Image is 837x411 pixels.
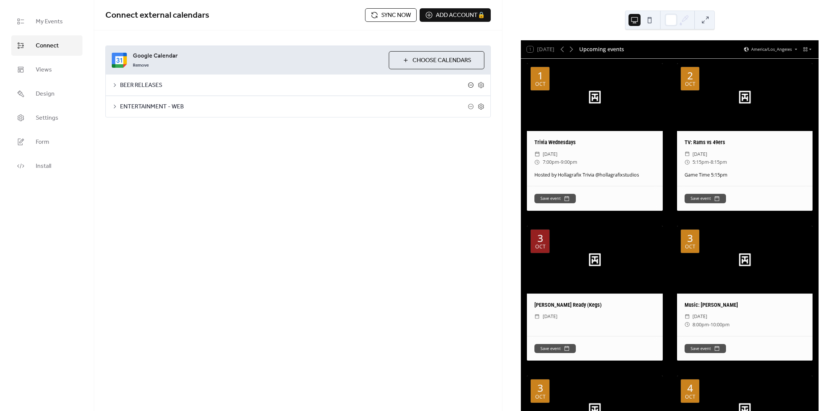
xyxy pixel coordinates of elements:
[527,301,662,309] div: [PERSON_NAME] Ready (Kegs)
[677,301,813,309] div: Music: [PERSON_NAME]
[534,194,576,203] button: Save event
[11,156,82,176] a: Install
[365,8,417,22] button: Sync now
[543,312,557,320] span: [DATE]
[389,51,484,69] button: Choose Calendars
[535,394,545,400] div: Oct
[527,172,662,179] div: Hosted by Hollagrafix Trivia @hollagrafixstudios
[709,321,711,329] span: -
[11,11,82,32] a: My Events
[692,312,707,320] span: [DATE]
[685,394,695,400] div: Oct
[751,47,792,52] span: America/Los_Angeles
[120,102,468,111] span: ENTERTAINMENT - WEB
[535,82,545,87] div: Oct
[579,45,624,53] div: Upcoming events
[537,233,543,243] div: 3
[692,158,709,166] span: 5:15pm
[535,244,545,250] div: Oct
[685,150,690,158] div: ​
[709,158,711,166] span: -
[412,56,471,65] span: Choose Calendars
[543,158,559,166] span: 7:00pm
[537,70,543,81] div: 1
[692,321,709,329] span: 8:00pm
[133,52,383,61] span: Google Calendar
[685,158,690,166] div: ​
[120,81,468,90] span: BEER RELEASES
[559,158,561,166] span: -
[534,158,540,166] div: ​
[11,84,82,104] a: Design
[687,383,693,393] div: 4
[105,7,209,24] span: Connect external calendars
[11,132,82,152] a: Form
[711,158,727,166] span: 8:15pm
[685,244,695,250] div: Oct
[685,321,690,329] div: ​
[687,70,693,81] div: 2
[537,383,543,393] div: 3
[711,321,730,329] span: 10:00pm
[677,172,813,179] div: Game Time 5:15pm
[36,41,59,50] span: Connect
[692,150,707,158] span: [DATE]
[11,35,82,56] a: Connect
[687,233,693,243] div: 3
[112,53,127,68] img: google
[11,59,82,80] a: Views
[543,150,557,158] span: [DATE]
[381,11,411,20] span: Sync now
[534,150,540,158] div: ​
[11,108,82,128] a: Settings
[36,114,58,123] span: Settings
[534,344,576,353] button: Save event
[36,138,49,147] span: Form
[685,312,690,320] div: ​
[36,65,52,75] span: Views
[36,162,51,171] span: Install
[36,90,55,99] span: Design
[677,139,813,147] div: TV: Rams vs 49ers
[685,82,695,87] div: Oct
[685,344,726,353] button: Save event
[36,17,63,26] span: My Events
[133,62,149,68] span: Remove
[534,312,540,320] div: ​
[561,158,577,166] span: 9:00pm
[685,194,726,203] button: Save event
[527,139,662,147] div: Trivia Wednesdays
